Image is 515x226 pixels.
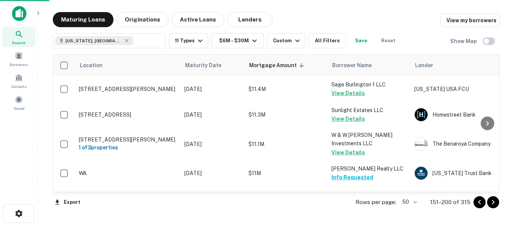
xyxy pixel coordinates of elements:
[245,55,328,76] th: Mortgage Amount
[356,198,396,207] p: Rows per page:
[450,37,478,45] h6: Show Map
[474,196,486,208] button: Go to previous page
[477,166,515,202] div: Chat Widget
[273,36,302,45] div: Custom
[249,61,307,70] span: Mortgage Amount
[79,143,177,152] h6: 1 of 3 properties
[331,80,407,89] p: Sage Burlington 1 LLC
[248,140,324,148] p: $11.1M
[116,12,169,27] button: Originations
[2,71,35,91] a: Contacts
[10,61,28,68] span: Borrowers
[2,49,35,69] a: Borrowers
[477,166,515,202] iframe: To enrich screen reader interactions, please activate Accessibility in Grammarly extension settings
[415,138,428,151] img: picture
[332,61,372,70] span: Borrower Name
[184,140,241,148] p: [DATE]
[169,33,208,48] button: 11 Types
[12,40,26,46] span: Search
[184,169,241,177] p: [DATE]
[248,111,324,119] p: $11.3M
[415,167,428,180] img: picture
[11,83,26,89] span: Contacts
[14,105,25,111] span: Saved
[308,33,346,48] button: All Filters
[53,197,82,208] button: Export
[248,85,324,93] p: $11.4M
[12,6,26,21] img: capitalize-icon.png
[331,165,407,173] p: [PERSON_NAME] Realty LLC
[248,169,324,177] p: $11M
[79,86,177,92] p: [STREET_ADDRESS][PERSON_NAME]
[79,111,177,118] p: [STREET_ADDRESS]
[181,55,245,76] th: Maturity Date
[184,111,241,119] p: [DATE]
[440,14,500,27] a: View my borrowers
[172,12,224,27] button: Active Loans
[2,27,35,47] a: Search
[184,85,241,93] p: [DATE]
[331,173,373,182] button: Info Requested
[415,61,433,70] span: Lender
[2,92,35,113] a: Saved
[399,197,418,208] div: 50
[331,131,407,148] p: W & W [PERSON_NAME] Investments LLC
[331,89,365,98] button: View Details
[267,33,305,48] button: Custom
[331,114,365,123] button: View Details
[80,61,103,70] span: Location
[75,55,181,76] th: Location
[331,148,365,157] button: View Details
[227,12,273,27] button: Lenders
[328,55,411,76] th: Borrower Name
[430,198,471,207] p: 151–200 of 315
[211,33,264,48] button: $6M - $30M
[331,106,407,114] p: Sunlight Estates LLC
[415,108,428,121] img: picture
[487,196,499,208] button: Go to next page
[349,33,373,48] button: Save your search to get updates of matches that match your search criteria.
[53,12,113,27] button: Maturing Loans
[66,37,122,44] span: [US_STATE], [GEOGRAPHIC_DATA]
[79,136,177,143] p: [STREET_ADDRESS][PERSON_NAME]
[79,170,177,177] p: WA
[376,33,400,48] button: Reset
[185,61,231,70] span: Maturity Date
